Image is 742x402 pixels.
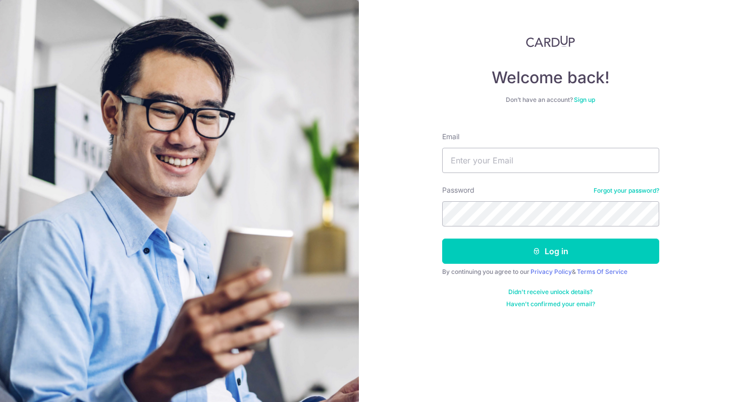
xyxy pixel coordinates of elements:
[526,35,575,47] img: CardUp Logo
[442,132,459,142] label: Email
[574,96,595,103] a: Sign up
[442,148,659,173] input: Enter your Email
[506,300,595,308] a: Haven't confirmed your email?
[442,96,659,104] div: Don’t have an account?
[508,288,593,296] a: Didn't receive unlock details?
[594,187,659,195] a: Forgot your password?
[577,268,627,275] a: Terms Of Service
[442,239,659,264] button: Log in
[442,268,659,276] div: By continuing you agree to our &
[442,185,474,195] label: Password
[531,268,572,275] a: Privacy Policy
[442,68,659,88] h4: Welcome back!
